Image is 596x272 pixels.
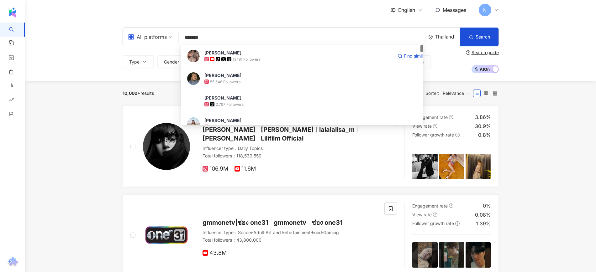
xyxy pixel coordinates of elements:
span: rise [9,94,14,108]
img: post-image [466,154,491,179]
span: Art and Entertainment [266,230,311,235]
span: Search [476,34,490,39]
span: question-circle [455,133,460,137]
div: 1.39% [476,220,491,227]
div: All platforms [128,32,167,42]
span: environment [428,35,433,39]
div: 2,797 Followers [216,102,244,107]
img: post-image [439,242,464,268]
span: 43.8M [203,250,227,256]
button: Type [123,55,154,68]
img: post-image [466,242,491,268]
img: chrome extension [7,257,19,267]
span: [PERSON_NAME] [261,126,314,133]
span: lalalalisa_m [319,126,355,133]
div: 55,546 Followers [210,79,240,85]
img: KOL Avatar [187,95,200,107]
div: 3.86% [475,114,491,121]
a: Find similar [398,50,427,62]
span: Lilifilm Official [261,135,303,142]
span: question-circle [449,203,453,208]
span: 106.9M [203,166,228,172]
div: [PERSON_NAME] [204,72,241,79]
span: Food [312,230,322,235]
img: KOL Avatar [187,117,200,130]
span: Engagement rate [412,115,448,120]
div: Total followers ： 43,800,000 [203,237,377,243]
span: gmmonetv [274,219,306,226]
span: Gender [164,59,179,64]
div: Sorter: [425,88,473,98]
span: Messages [443,7,466,13]
div: [PERSON_NAME] [204,50,241,56]
span: English [398,7,415,13]
span: gmmonetv|ช่อง one31 [203,219,268,226]
span: Daily Topics [238,146,263,151]
img: post-image [439,154,464,179]
span: Gaming [323,230,339,235]
span: 10,000+ [123,90,140,96]
span: · [252,230,253,235]
span: question-circle [433,213,437,217]
div: [PERSON_NAME] [204,95,241,101]
span: · [322,230,323,235]
span: Relevance [443,88,470,98]
span: question-circle [433,124,437,128]
button: Search [460,28,498,46]
span: View rate [412,212,432,217]
img: logo icon [8,8,18,18]
div: Search guide [472,50,499,55]
div: 12,627 Followers [210,124,240,130]
span: question-circle [455,221,460,226]
img: KOL Avatar [187,50,200,62]
div: Thailand [435,34,460,39]
div: 0.8% [478,131,491,138]
span: [PERSON_NAME] [203,135,256,142]
span: 11.6M [235,166,256,172]
span: Follower growth rate [412,221,454,226]
span: appstore [128,34,134,40]
span: Adult [253,230,264,235]
span: View rate [412,123,432,129]
a: KOL Avatar[PERSON_NAME][PERSON_NAME]lalalalisa_m[PERSON_NAME]Lilifilm OfficialInfluencer type：Dai... [123,106,499,187]
span: ช่อง one31 [312,219,343,226]
span: · [311,230,312,235]
span: · [264,230,266,235]
img: KOL Avatar [187,72,200,85]
a: search [9,23,31,37]
div: 0% [483,202,491,209]
div: 30.9% [475,123,491,130]
span: question-circle [449,115,453,119]
span: Find similar [404,53,427,59]
div: results [123,91,154,96]
div: 0.08% [475,211,491,218]
span: [PERSON_NAME] [203,126,256,133]
span: Soccer [238,230,252,235]
div: Influencer type ： [203,145,377,151]
img: KOL Avatar [143,212,190,259]
img: post-image [412,242,438,268]
div: Total followers ： 118,530,550 [203,153,377,159]
div: 13,181 Followers [233,57,261,62]
span: Engagement rate [412,203,448,208]
img: KOL Avatar [143,123,190,170]
div: [PERSON_NAME] [204,117,241,124]
span: N [483,7,487,13]
span: question-circle [466,50,470,55]
button: Gender [157,55,193,68]
span: Follower growth rate [412,132,454,137]
span: Type [129,59,140,64]
div: Influencer type ： [203,229,377,236]
img: post-image [412,154,438,179]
